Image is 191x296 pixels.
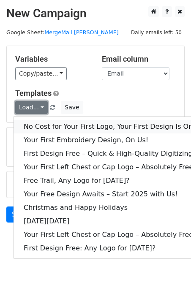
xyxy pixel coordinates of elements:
a: MergeMail [PERSON_NAME] [44,29,119,35]
span: Daily emails left: 50 [128,28,185,37]
a: Daily emails left: 50 [128,29,185,35]
a: Copy/paste... [15,67,67,80]
h5: Variables [15,54,89,64]
button: Save [61,101,83,114]
a: Send [6,206,34,223]
h5: Email column [102,54,176,64]
small: Google Sheet: [6,29,119,35]
h2: New Campaign [6,6,185,21]
a: Templates [15,89,52,98]
a: Load... [15,101,48,114]
iframe: Chat Widget [149,255,191,296]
